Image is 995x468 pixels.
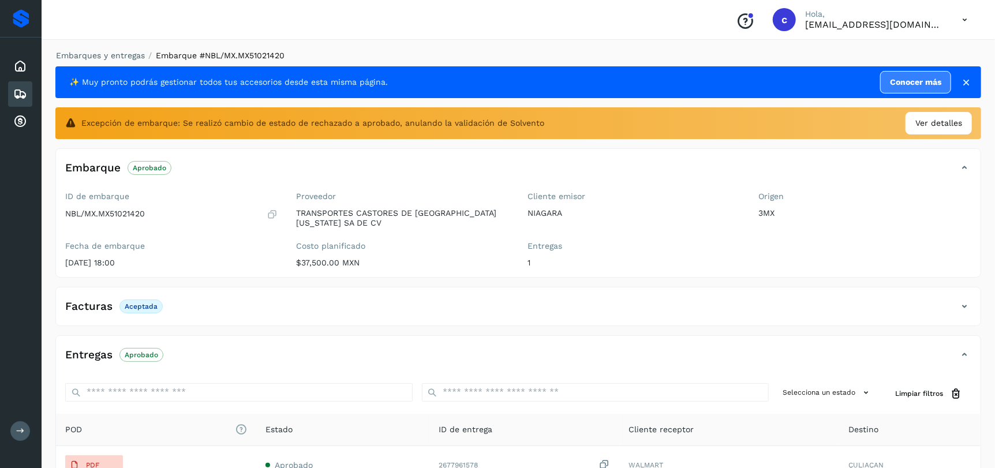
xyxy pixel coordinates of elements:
[528,192,740,201] label: Cliente emisor
[65,258,278,268] p: [DATE] 18:00
[8,54,32,79] div: Inicio
[528,241,740,251] label: Entregas
[778,383,877,402] button: Selecciona un estado
[56,158,981,187] div: EmbarqueAprobado
[81,117,544,129] span: Excepción de embarque: Se realizó cambio de estado de rechazado a aprobado, anulando la validació...
[886,383,971,405] button: Limpiar filtros
[65,241,278,251] label: Fecha de embarque
[297,241,510,251] label: Costo planificado
[8,109,32,134] div: Cuentas por cobrar
[880,71,951,93] a: Conocer más
[56,297,981,325] div: FacturasAceptada
[528,258,740,268] p: 1
[759,192,972,201] label: Origen
[439,424,492,436] span: ID de entrega
[65,209,145,219] p: NBL/MX.MX51021420
[55,50,981,62] nav: breadcrumb
[65,349,113,362] h4: Entregas
[805,9,944,19] p: Hola,
[65,300,113,313] h4: Facturas
[528,208,740,218] p: NIAGARA
[915,117,962,129] span: Ver detalles
[297,258,510,268] p: $37,500.00 MXN
[69,76,388,88] span: ✨ Muy pronto podrás gestionar todos tus accesorios desde esta misma página.
[759,208,972,218] p: 3MX
[56,345,981,374] div: EntregasAprobado
[65,192,278,201] label: ID de embarque
[125,302,158,310] p: Aceptada
[265,424,293,436] span: Estado
[56,51,145,60] a: Embarques y entregas
[895,388,943,399] span: Limpiar filtros
[133,164,166,172] p: Aprobado
[805,19,944,30] p: cuentasespeciales8_met@castores.com.mx
[156,51,285,60] span: Embarque #NBL/MX.MX51021420
[125,351,158,359] p: Aprobado
[848,424,878,436] span: Destino
[297,208,510,228] p: TRANSPORTES CASTORES DE [GEOGRAPHIC_DATA][US_STATE] SA DE CV
[65,424,247,436] span: POD
[297,192,510,201] label: Proveedor
[8,81,32,107] div: Embarques
[65,162,121,175] h4: Embarque
[629,424,694,436] span: Cliente receptor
